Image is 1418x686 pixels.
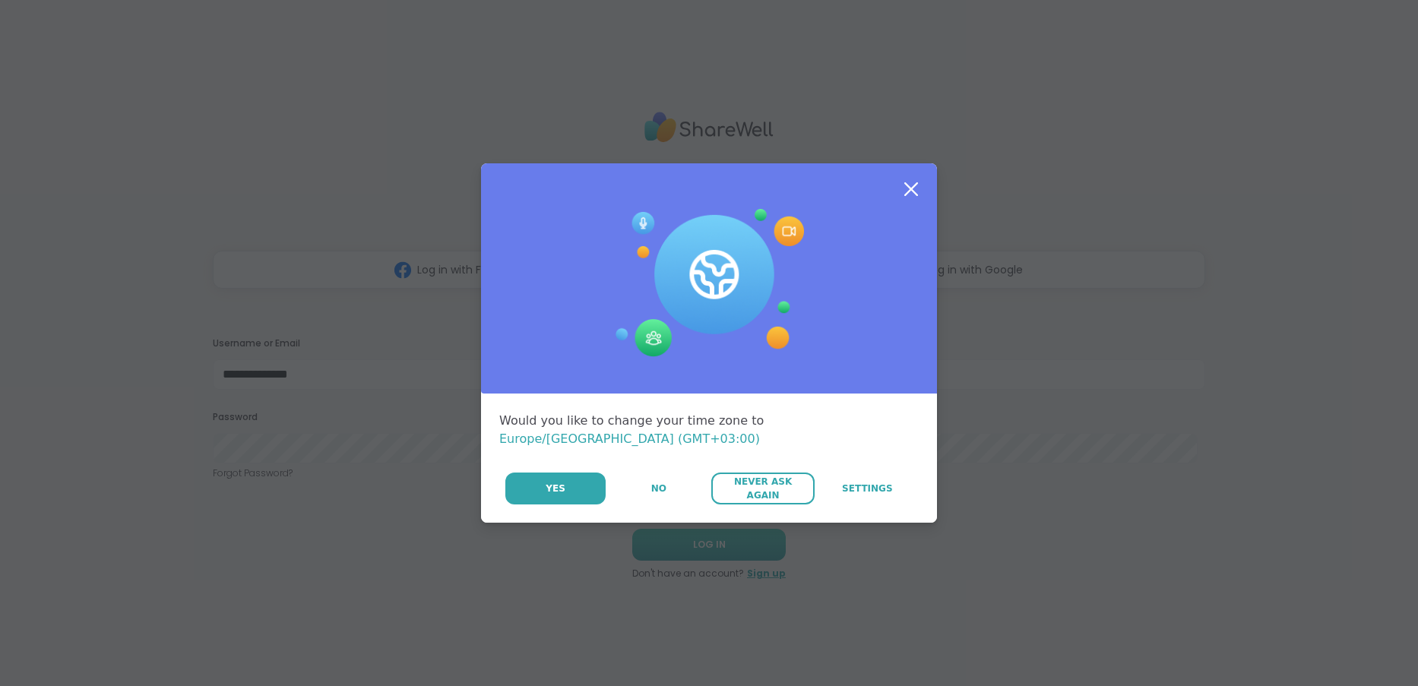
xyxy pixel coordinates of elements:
[499,432,760,446] span: Europe/[GEOGRAPHIC_DATA] (GMT+03:00)
[651,482,666,495] span: No
[719,475,806,502] span: Never Ask Again
[505,473,606,504] button: Yes
[842,482,893,495] span: Settings
[711,473,814,504] button: Never Ask Again
[607,473,710,504] button: No
[816,473,919,504] a: Settings
[546,482,565,495] span: Yes
[614,209,804,358] img: Session Experience
[499,412,919,448] div: Would you like to change your time zone to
